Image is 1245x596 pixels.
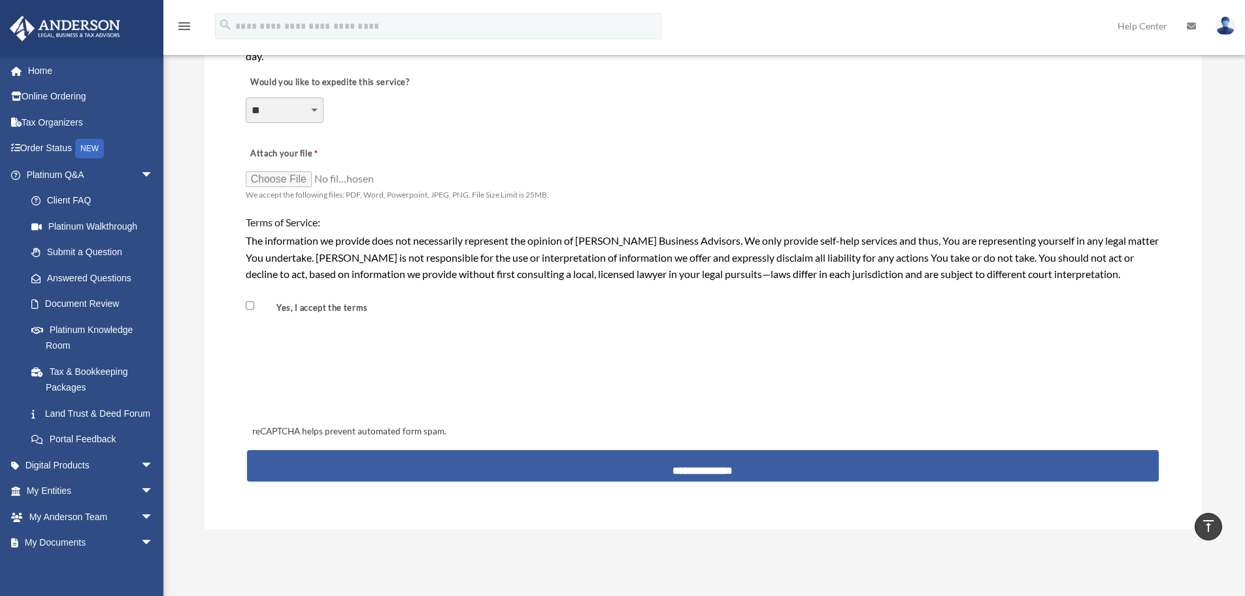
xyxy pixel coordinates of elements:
[1201,518,1216,534] i: vertical_align_top
[9,452,173,478] a: Digital Productsarrow_drop_down
[9,478,173,504] a: My Entitiesarrow_drop_down
[246,232,1160,283] div: The information we provide does not necessarily represent the opinion of [PERSON_NAME] Business A...
[141,452,167,479] span: arrow_drop_down
[141,504,167,531] span: arrow_drop_down
[248,347,447,398] iframe: reCAPTCHA
[18,265,173,291] a: Answered Questions
[9,58,173,84] a: Home
[18,188,173,214] a: Client FAQ
[141,162,167,188] span: arrow_drop_down
[1216,16,1235,35] img: User Pic
[18,400,173,427] a: Land Trust & Deed Forum
[246,145,376,163] label: Attach your file
[9,109,173,135] a: Tax Organizers
[176,23,192,34] a: menu
[247,424,1159,440] div: reCAPTCHA helps prevent automated form spam.
[18,427,173,453] a: Portal Feedback
[9,135,173,162] a: Order StatusNEW
[246,215,1160,230] h4: Terms of Service:
[18,213,173,239] a: Platinum Walkthrough
[18,359,173,400] a: Tax & Bookkeeping Packages
[141,478,167,505] span: arrow_drop_down
[9,84,173,110] a: Online Ordering
[141,530,167,557] span: arrow_drop_down
[246,190,549,200] span: We accept the following files: PDF, Word, Powerpoint, JPEG, PNG. File Size Limit is 25MB.
[1195,513,1222,540] a: vertical_align_top
[9,504,173,530] a: My Anderson Teamarrow_drop_down
[18,239,173,266] a: Submit a Question
[9,162,173,188] a: Platinum Q&Aarrow_drop_down
[176,18,192,34] i: menu
[18,317,173,359] a: Platinum Knowledge Room
[218,18,233,32] i: search
[75,139,104,158] div: NEW
[257,302,373,314] label: Yes, I accept the terms
[9,530,173,556] a: My Documentsarrow_drop_down
[18,291,167,317] a: Document Review
[6,16,124,41] img: Anderson Advisors Platinum Portal
[246,73,413,92] label: Would you like to expedite this service?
